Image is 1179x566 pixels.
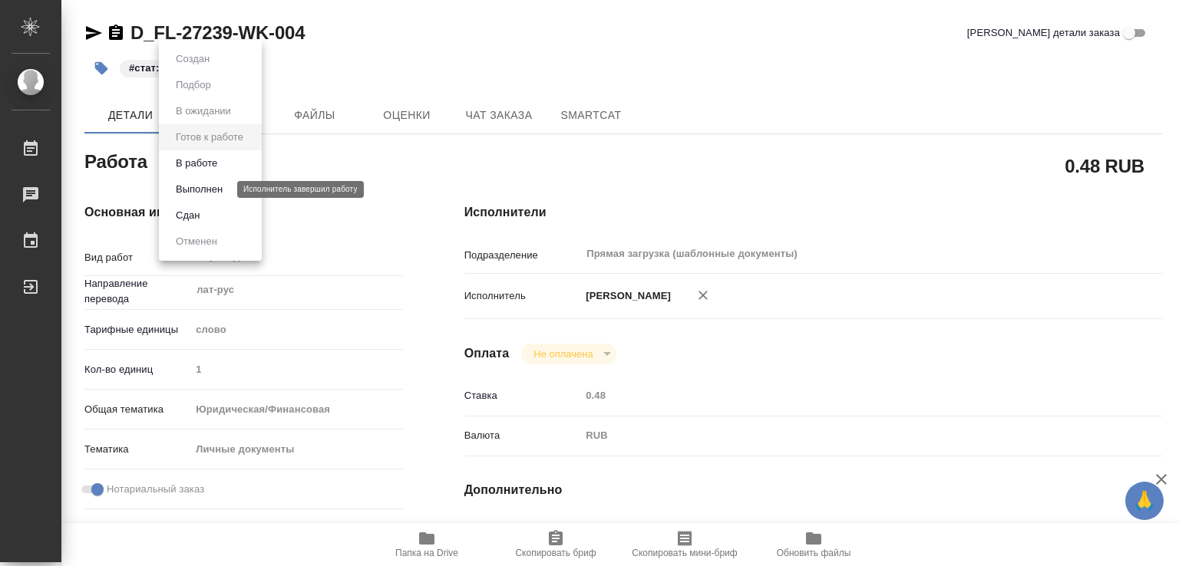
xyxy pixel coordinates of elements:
button: Готов к работе [171,129,248,146]
button: Сдан [171,207,204,224]
button: Подбор [171,77,216,94]
button: В работе [171,155,222,172]
button: В ожидании [171,103,236,120]
button: Создан [171,51,214,67]
button: Выполнен [171,181,227,198]
button: Отменен [171,233,222,250]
